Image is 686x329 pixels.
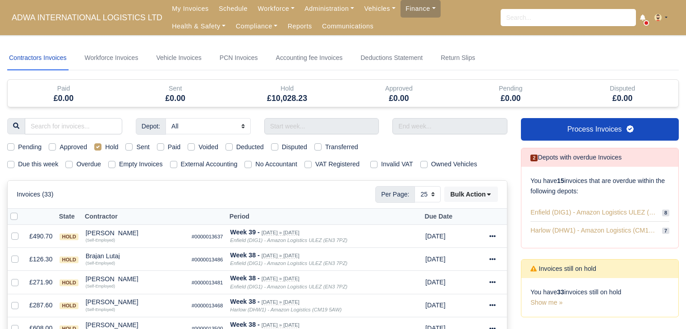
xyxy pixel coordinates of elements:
[530,155,538,161] span: 2
[60,279,78,286] span: hold
[461,83,560,94] div: Pending
[431,159,477,169] label: Owned Vehicles
[14,83,113,94] div: Paid
[82,208,188,225] th: Contractor
[350,83,448,94] div: Approved
[662,210,669,216] span: 8
[230,298,259,305] strong: Week 38 -
[230,274,259,282] strong: Week 38 -
[375,186,415,202] span: Per Page:
[86,230,184,236] div: [PERSON_NAME]
[60,256,78,263] span: hold
[86,284,115,288] small: (Self-Employed)
[26,294,56,317] td: £287.60
[60,233,78,240] span: hold
[105,142,118,152] label: Hold
[86,299,184,305] div: [PERSON_NAME]
[230,307,341,312] i: Harlow (DHW1) - Amazon Logistics (CM19 5AW)
[167,18,231,35] a: Health & Safety
[26,271,56,294] td: £271.90
[86,307,115,312] small: (Self-Employed)
[60,302,78,309] span: hold
[274,46,345,70] a: Accounting fee Invoices
[26,225,56,248] td: £490.70
[444,187,498,202] button: Bulk Action
[501,9,636,26] input: Search...
[573,94,672,103] h5: £0.00
[26,248,56,271] td: £126.30
[8,80,120,107] div: Paid
[530,176,669,196] p: You have invoices that are overdue within the following depots:
[230,260,347,266] i: Enfield (DIG1) - Amazon Logistics ULEZ (EN3 7PZ)
[119,159,163,169] label: Empty Invoices
[120,80,231,107] div: Sent
[14,94,113,103] h5: £0.00
[18,142,41,152] label: Pending
[315,159,359,169] label: VAT Registered
[230,238,347,243] i: Enfield (DIG1) - Amazon Logistics ULEZ (EN3 7PZ)
[425,302,446,309] span: 4 days from now
[192,257,223,262] small: #0000013486
[230,321,259,328] strong: Week 38 -
[262,253,299,259] small: [DATE] » [DATE]
[7,9,167,27] a: ADWA INTERNATIONAL LOGISTICS LTD
[231,80,343,107] div: Hold
[83,46,140,70] a: Workforce Invoices
[264,118,379,134] input: Start week...
[238,94,336,103] h5: £10,028.23
[662,228,669,234] span: 7
[521,118,679,141] a: Process Invoices
[218,46,260,70] a: PCN Invoices
[126,94,225,103] h5: £0.00
[325,142,358,152] label: Transferred
[25,118,122,134] input: Search for invoices...
[359,46,424,70] a: Deductions Statement
[530,154,622,161] h6: Depots with overdue Invoices
[350,94,448,103] h5: £0.00
[192,280,223,285] small: #0000013481
[86,253,184,259] div: Brajan Lutaj
[86,322,184,328] div: [PERSON_NAME]
[126,83,225,94] div: Sent
[557,177,564,184] strong: 15
[425,279,446,286] span: 4 days from now
[76,159,101,169] label: Overdue
[56,208,82,225] th: State
[530,222,669,239] a: Harlow (DHW1) - Amazon Logistics (CM19 5AW) 7
[557,288,564,296] strong: 33
[230,18,282,35] a: Compliance
[236,142,264,152] label: Deducted
[255,159,297,169] label: No Accountant
[573,83,672,94] div: Disputed
[566,80,678,107] div: Disputed
[86,238,115,242] small: (Self-Employed)
[198,142,218,152] label: Voided
[18,159,58,169] label: Due this week
[17,191,54,198] h6: Invoices (33)
[86,261,115,265] small: (Self-Employed)
[381,159,413,169] label: Invalid VAT
[530,204,669,222] a: Enfield (DIG1) - Amazon Logistics ULEZ (EN3 7PZ) 8
[230,251,259,259] strong: Week 38 -
[136,142,149,152] label: Sent
[317,18,379,35] a: Communications
[60,142,87,152] label: Approved
[86,276,184,282] div: [PERSON_NAME]
[439,46,477,70] a: Return Slips
[192,234,223,239] small: #0000013637
[262,230,299,236] small: [DATE] » [DATE]
[425,256,446,263] span: 4 days from now
[238,83,336,94] div: Hold
[192,303,223,308] small: #0000013468
[343,80,455,107] div: Approved
[530,207,658,218] span: Enfield (DIG1) - Amazon Logistics ULEZ (EN3 7PZ)
[168,142,181,152] label: Paid
[230,284,347,289] i: Enfield (DIG1) - Amazon Logistics ULEZ (EN3 7PZ)
[455,80,566,107] div: Pending
[230,228,259,236] strong: Week 39 -
[262,299,299,305] small: [DATE] » [DATE]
